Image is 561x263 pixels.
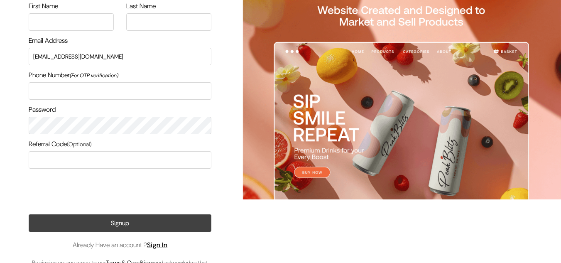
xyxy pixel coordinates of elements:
[147,241,168,249] a: Sign In
[29,70,118,80] label: Phone Number
[29,214,211,232] button: Signup
[73,240,168,250] span: Already Have an account ?
[126,1,156,11] label: Last Name
[29,36,68,46] label: Email Address
[67,140,92,148] span: (Optional)
[29,105,56,115] label: Password
[70,72,118,79] i: (For OTP verification)
[29,1,58,11] label: First Name
[57,174,183,206] iframe: reCAPTCHA
[29,139,92,149] label: Referral Code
